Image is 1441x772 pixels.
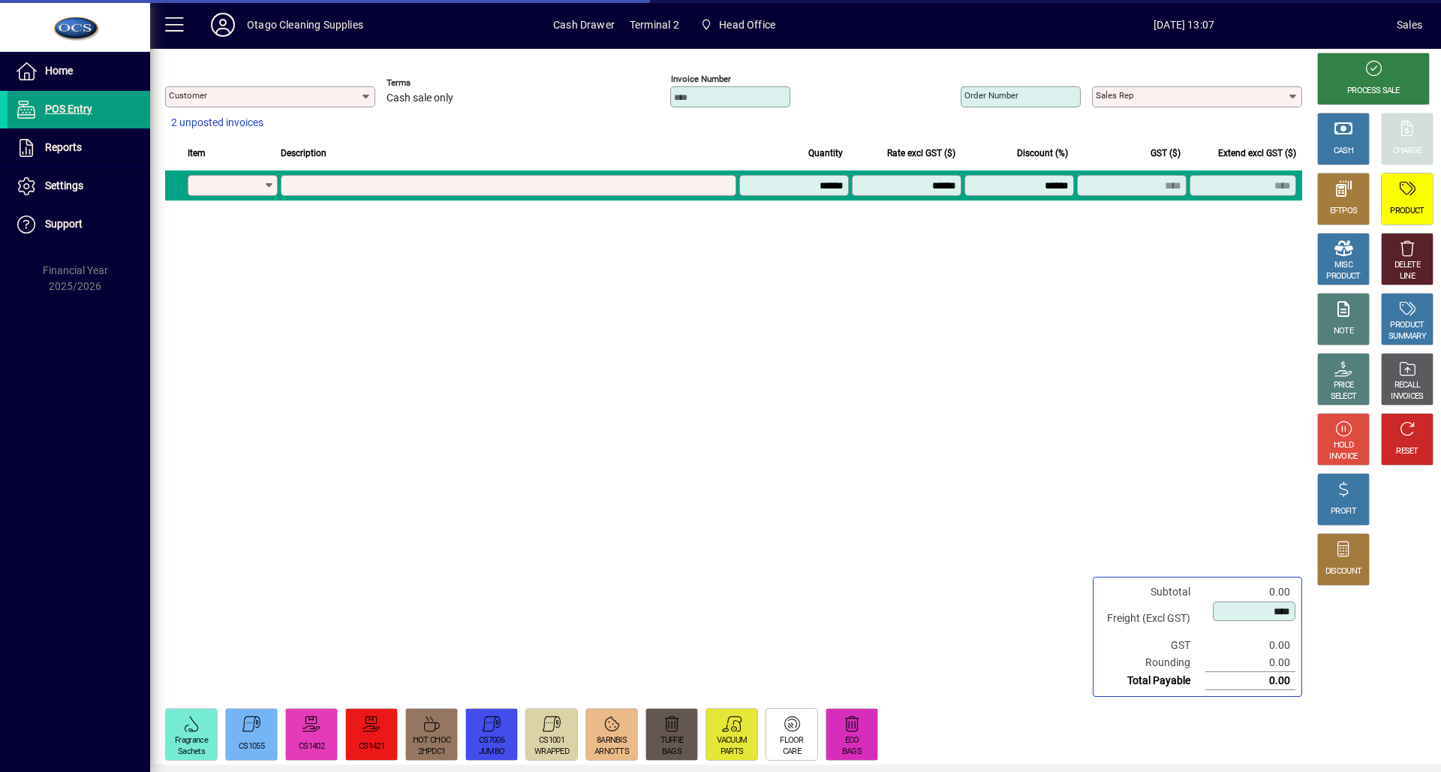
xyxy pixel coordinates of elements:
[662,746,681,758] div: BAGS
[694,11,781,38] span: Head Office
[842,746,862,758] div: BAGS
[1334,380,1354,391] div: PRICE
[8,129,150,167] a: Reports
[1394,380,1421,391] div: RECALL
[1331,506,1356,517] div: PROFIT
[1205,654,1295,672] td: 0.00
[783,746,801,758] div: CARE
[165,110,269,137] button: 2 unposted invoices
[171,115,263,131] span: 2 unposted invoices
[553,13,615,37] span: Cash Drawer
[1391,391,1423,403] div: INVOICES
[8,167,150,205] a: Settings
[178,746,205,758] div: Sachets
[1096,90,1133,101] mat-label: Sales rep
[413,735,450,746] div: HOT CHOC
[387,78,477,88] span: Terms
[1218,145,1296,161] span: Extend excl GST ($)
[1017,145,1068,161] span: Discount (%)
[845,735,859,746] div: ECO
[1205,637,1295,654] td: 0.00
[1388,331,1426,342] div: SUMMARY
[808,145,843,161] span: Quantity
[1100,654,1205,672] td: Rounding
[188,145,206,161] span: Item
[45,103,92,115] span: POS Entry
[281,145,326,161] span: Description
[1151,145,1181,161] span: GST ($)
[1334,260,1352,271] div: MISC
[660,735,684,746] div: TUFFIE
[1100,672,1205,690] td: Total Payable
[1394,260,1420,271] div: DELETE
[539,735,564,746] div: CS1001
[1334,146,1353,157] div: CASH
[971,13,1397,37] span: [DATE] 13:07
[671,74,731,84] mat-label: Invoice number
[1100,584,1205,601] td: Subtotal
[418,746,446,758] div: 2HPDC1
[45,179,83,191] span: Settings
[387,92,453,104] span: Cash sale only
[8,53,150,90] a: Home
[780,735,804,746] div: FLOOR
[1334,440,1353,451] div: HOLD
[479,746,505,758] div: JUMBO
[597,735,627,746] div: 8ARNBIS
[45,218,83,230] span: Support
[630,13,679,37] span: Terminal 2
[199,11,247,38] button: Profile
[239,741,264,752] div: CS1055
[1396,446,1418,457] div: RESET
[247,13,363,37] div: Otago Cleaning Supplies
[479,735,504,746] div: CS7006
[1390,206,1424,217] div: PRODUCT
[8,206,150,243] a: Support
[964,90,1018,101] mat-label: Order number
[1347,86,1400,97] div: PROCESS SALE
[887,145,955,161] span: Rate excl GST ($)
[169,90,207,101] mat-label: Customer
[1325,566,1361,577] div: DISCOUNT
[1205,672,1295,690] td: 0.00
[1393,146,1422,157] div: CHARGE
[1400,271,1415,282] div: LINE
[359,741,384,752] div: CS1421
[45,65,73,77] span: Home
[594,746,629,758] div: ARNOTTS
[1205,584,1295,601] td: 0.00
[1330,206,1358,217] div: EFTPOS
[720,746,744,758] div: PARTS
[1334,326,1353,337] div: NOTE
[299,741,324,752] div: CS1402
[45,141,82,153] span: Reports
[1100,601,1205,637] td: Freight (Excl GST)
[717,735,748,746] div: VACUUM
[175,735,208,746] div: Fragrance
[719,13,775,37] span: Head Office
[1390,320,1424,331] div: PRODUCT
[1331,391,1357,403] div: SELECT
[1329,451,1357,463] div: INVOICE
[1397,13,1422,37] div: Sales
[534,746,569,758] div: WRAPPED
[1100,637,1205,654] td: GST
[1326,271,1360,282] div: PRODUCT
